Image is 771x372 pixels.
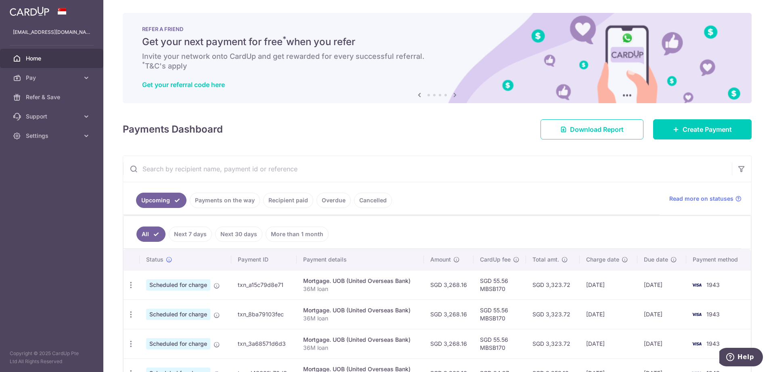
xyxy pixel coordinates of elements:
a: All [136,227,166,242]
span: Home [26,54,79,62]
th: Payment details [297,249,423,270]
a: Read more on statuses [669,195,742,203]
a: Get your referral code here [142,81,225,89]
a: Create Payment [653,119,752,139]
a: Cancelled [354,193,392,208]
td: [DATE] [580,270,638,299]
a: Payments on the way [190,193,260,208]
p: 36M loan [303,285,417,293]
span: Support [26,112,79,121]
h4: Payments Dashboard [123,122,223,137]
p: REFER A FRIEND [142,26,732,32]
td: SGD 3,323.72 [526,299,580,329]
span: Pay [26,74,79,82]
span: Total amt. [532,256,559,264]
span: Scheduled for charge [146,279,210,291]
td: [DATE] [637,299,686,329]
span: Due date [644,256,668,264]
p: 36M loan [303,314,417,322]
span: Settings [26,132,79,140]
td: txn_8ba79103fec [231,299,297,329]
span: 1943 [706,311,720,318]
img: Bank Card [689,339,705,349]
a: Download Report [541,119,643,139]
td: [DATE] [580,299,638,329]
span: Charge date [586,256,619,264]
div: Mortgage. UOB (United Overseas Bank) [303,277,417,285]
img: CardUp [10,6,49,16]
th: Payment method [686,249,751,270]
td: SGD 55.56 MBSB170 [473,329,526,358]
td: [DATE] [637,270,686,299]
td: SGD 3,268.16 [424,329,473,358]
span: Amount [430,256,451,264]
span: Scheduled for charge [146,309,210,320]
div: Mortgage. UOB (United Overseas Bank) [303,336,417,344]
span: Read more on statuses [669,195,733,203]
h6: Invite your network onto CardUp and get rewarded for every successful referral. T&C's apply [142,52,732,71]
span: 1943 [706,340,720,347]
img: Bank Card [689,280,705,290]
th: Payment ID [231,249,297,270]
td: SGD 55.56 MBSB170 [473,299,526,329]
img: RAF banner [123,13,752,103]
img: Bank Card [689,310,705,319]
a: Recipient paid [263,193,313,208]
iframe: Opens a widget where you can find more information [719,348,763,368]
input: Search by recipient name, payment id or reference [123,156,732,182]
span: Scheduled for charge [146,338,210,349]
a: Next 7 days [169,227,212,242]
a: Upcoming [136,193,186,208]
td: txn_a15c79d8e71 [231,270,297,299]
h5: Get your next payment for free when you refer [142,35,732,48]
p: 36M loan [303,344,417,352]
span: Create Payment [683,125,732,134]
td: SGD 3,323.72 [526,329,580,358]
td: SGD 3,323.72 [526,270,580,299]
span: Refer & Save [26,93,79,101]
td: SGD 55.56 MBSB170 [473,270,526,299]
span: 1943 [706,281,720,288]
td: [DATE] [580,329,638,358]
a: Overdue [316,193,351,208]
a: More than 1 month [266,227,329,242]
td: txn_3a68571d6d3 [231,329,297,358]
span: CardUp fee [480,256,511,264]
td: SGD 3,268.16 [424,270,473,299]
a: Next 30 days [215,227,262,242]
p: [EMAIL_ADDRESS][DOMAIN_NAME] [13,28,90,36]
td: SGD 3,268.16 [424,299,473,329]
span: Status [146,256,163,264]
td: [DATE] [637,329,686,358]
div: Mortgage. UOB (United Overseas Bank) [303,306,417,314]
span: Download Report [570,125,624,134]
